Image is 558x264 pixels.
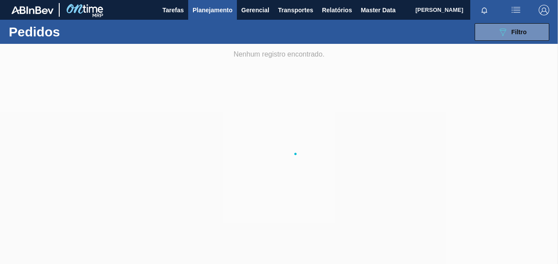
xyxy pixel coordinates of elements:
[470,4,498,16] button: Notificações
[241,5,269,15] span: Gerencial
[361,5,395,15] span: Master Data
[278,5,313,15] span: Transportes
[539,5,549,15] img: Logout
[322,5,352,15] span: Relatórios
[11,6,54,14] img: TNhmsLtSVTkK8tSr43FrP2fwEKptu5GPRR3wAAAABJRU5ErkJggg==
[9,27,130,37] h1: Pedidos
[511,29,527,36] span: Filtro
[475,23,549,41] button: Filtro
[193,5,232,15] span: Planejamento
[162,5,184,15] span: Tarefas
[511,5,521,15] img: userActions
